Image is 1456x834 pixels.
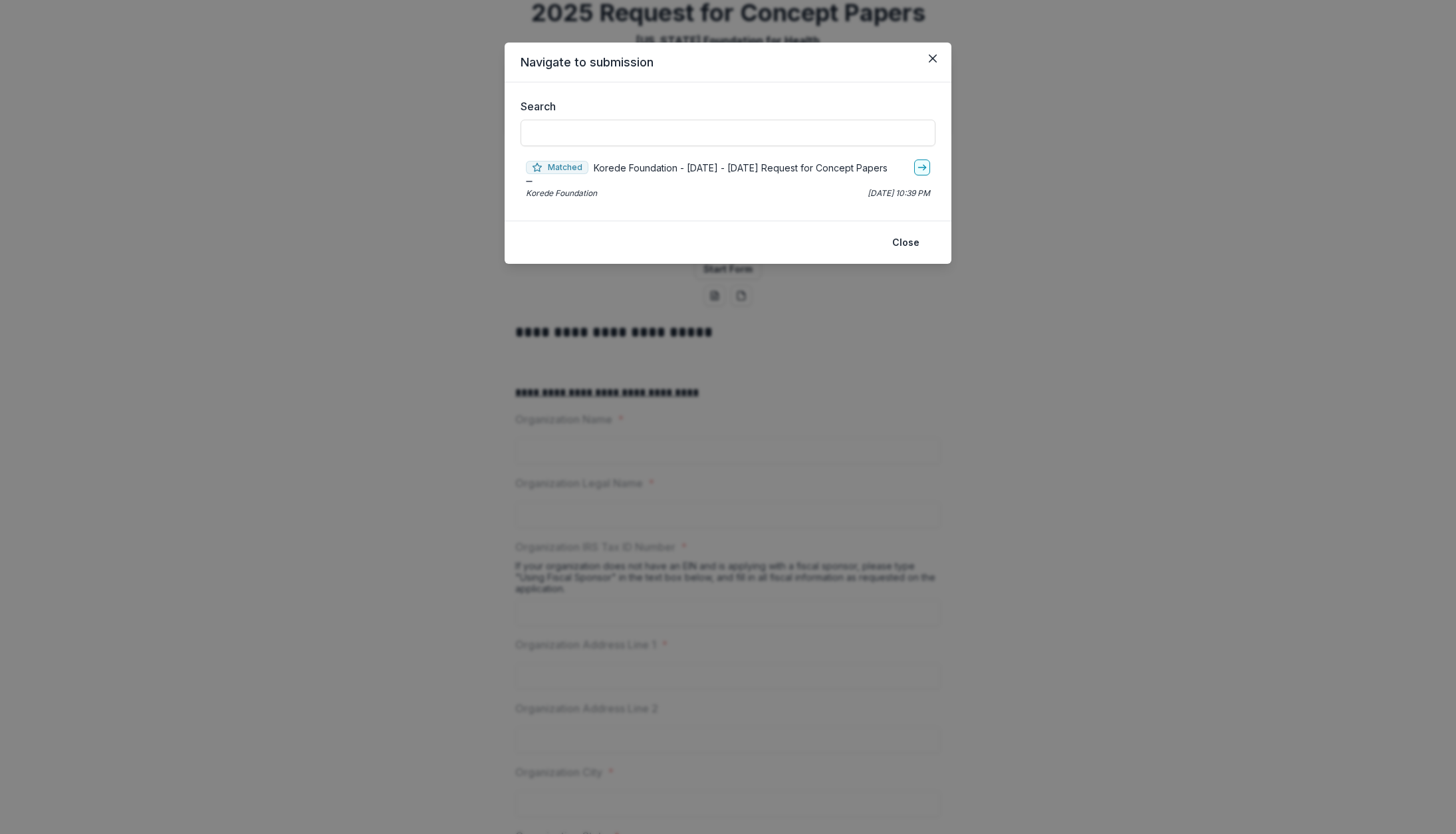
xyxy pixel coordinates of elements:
header: Navigate to submission [505,43,951,82]
button: Close [922,48,943,69]
a: go-to [914,159,930,175]
p: Korede Foundation - [DATE] - [DATE] Request for Concept Papers [594,161,888,175]
span: Matched [526,161,588,174]
p: [DATE] 10:39 PM [868,187,930,199]
p: Korede Foundation [526,187,597,199]
label: Search [521,98,927,114]
button: Close [884,232,927,253]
